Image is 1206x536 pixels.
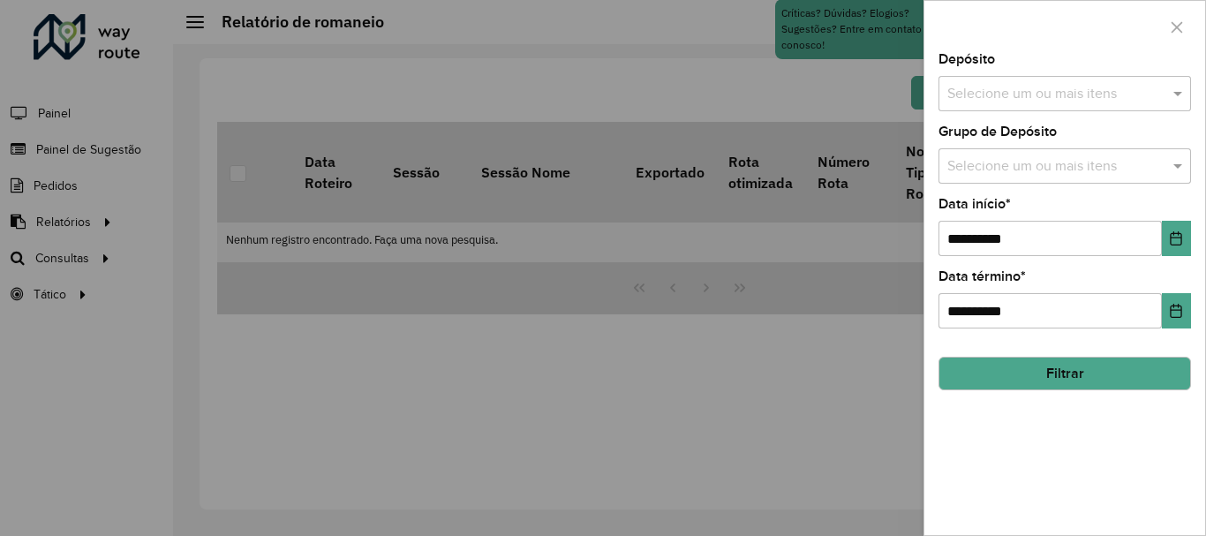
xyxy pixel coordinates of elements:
[1162,221,1191,256] button: Choose Date
[938,357,1191,390] button: Filtrar
[938,266,1026,287] label: Data término
[1162,293,1191,328] button: Choose Date
[938,121,1057,142] label: Grupo de Depósito
[938,193,1011,215] label: Data início
[938,49,995,70] label: Depósito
